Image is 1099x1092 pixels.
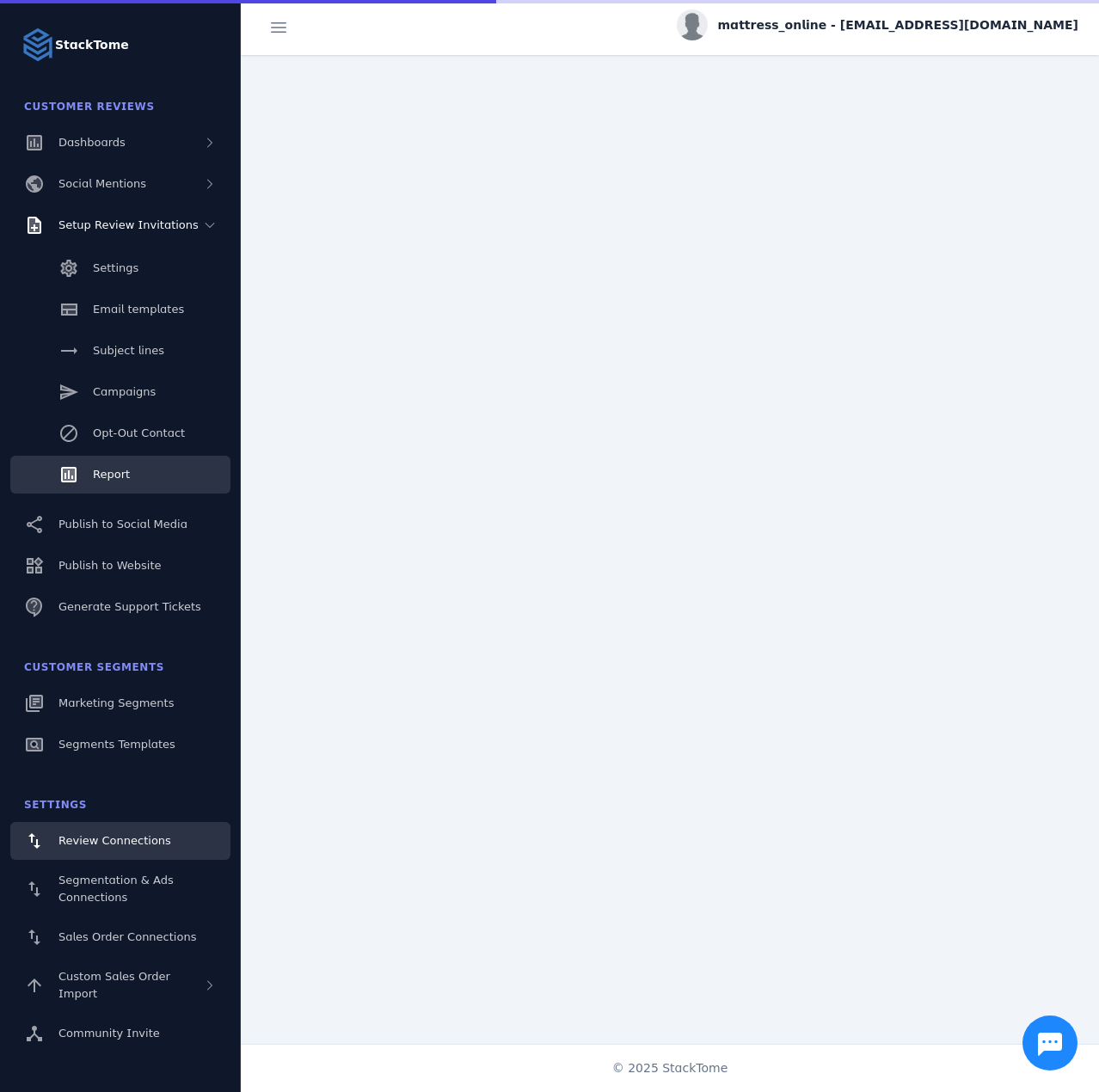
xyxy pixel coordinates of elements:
a: Sales Order Connections [10,918,230,956]
img: profile.jpg [677,9,708,40]
img: Logo image [21,28,55,62]
span: mattress_online - [EMAIL_ADDRESS][DOMAIN_NAME] [718,16,1078,34]
span: Dashboards [58,136,126,149]
a: Community Invite [10,1015,230,1052]
span: Report [93,468,130,481]
span: Segments Templates [58,738,175,751]
a: Publish to Website [10,547,230,585]
span: Review Connections [58,834,171,847]
strong: StackTome [55,36,129,54]
a: Publish to Social Media [10,506,230,543]
a: Report [10,456,230,494]
span: Campaigns [93,385,156,398]
a: Marketing Segments [10,684,230,722]
span: Settings [93,261,138,274]
span: Customer Segments [24,661,164,673]
a: Email templates [10,291,230,328]
span: Segmentation & Ads Connections [58,874,174,904]
span: Marketing Segments [58,696,174,709]
span: Generate Support Tickets [58,600,201,613]
span: Customer Reviews [24,101,155,113]
span: Publish to Website [58,559,161,572]
span: Settings [24,799,87,811]
span: Subject lines [93,344,164,357]
a: Review Connections [10,822,230,860]
span: © 2025 StackTome [612,1059,728,1077]
span: Social Mentions [58,177,146,190]
a: Segmentation & Ads Connections [10,863,230,915]
span: Publish to Social Media [58,518,187,531]
button: mattress_online - [EMAIL_ADDRESS][DOMAIN_NAME] [677,9,1078,40]
span: Setup Review Invitations [58,218,199,231]
a: Segments Templates [10,726,230,764]
span: Sales Order Connections [58,930,196,943]
span: Opt-Out Contact [93,426,185,439]
a: Subject lines [10,332,230,370]
span: Custom Sales Order Import [58,970,170,1000]
span: Email templates [93,303,184,316]
a: Generate Support Tickets [10,588,230,626]
a: Opt-Out Contact [10,414,230,452]
span: Community Invite [58,1027,160,1040]
a: Campaigns [10,373,230,411]
a: Settings [10,249,230,287]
